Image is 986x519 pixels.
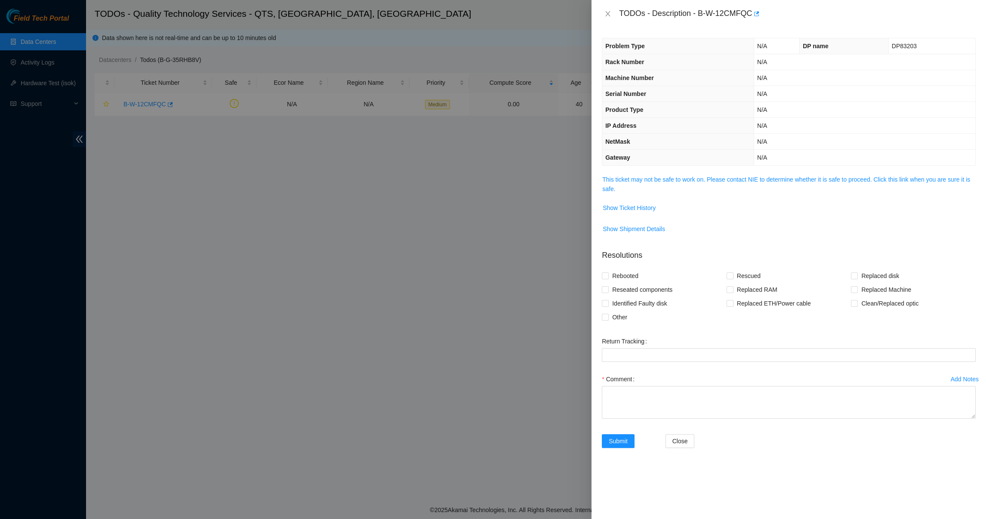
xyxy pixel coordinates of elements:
button: Add Notes [950,372,979,386]
span: Show Shipment Details [603,224,665,234]
button: Close [602,10,614,18]
div: Add Notes [951,376,979,382]
span: Rescued [733,269,764,283]
button: Submit [602,434,635,448]
label: Comment [602,372,638,386]
a: This ticket may not be safe to work on. Please contact NIE to determine whether it is safe to pro... [602,176,970,192]
span: Identified Faulty disk [609,297,671,310]
span: Rebooted [609,269,642,283]
span: N/A [757,154,767,161]
span: N/A [757,122,767,129]
button: Close [666,434,695,448]
span: Problem Type [605,43,645,49]
span: Gateway [605,154,630,161]
span: N/A [757,74,767,81]
span: Show Ticket History [603,203,656,213]
span: Close [672,436,688,446]
span: N/A [757,106,767,113]
span: Replaced RAM [733,283,781,297]
span: N/A [757,59,767,65]
span: NetMask [605,138,630,145]
span: N/A [757,90,767,97]
span: Rack Number [605,59,644,65]
span: Reseated components [609,283,676,297]
span: Other [609,310,631,324]
button: Show Shipment Details [602,222,666,236]
span: Product Type [605,106,643,113]
span: Replaced disk [858,269,903,283]
span: DP name [803,43,829,49]
p: Resolutions [602,243,976,261]
label: Return Tracking [602,334,650,348]
span: Machine Number [605,74,654,81]
span: Clean/Replaced optic [858,297,922,310]
span: DP83203 [892,43,917,49]
input: Return Tracking [602,348,976,362]
span: Serial Number [605,90,646,97]
div: TODOs - Description - B-W-12CMFQC [619,7,976,21]
span: N/A [757,138,767,145]
span: IP Address [605,122,636,129]
button: Show Ticket History [602,201,656,215]
span: N/A [757,43,767,49]
span: Submit [609,436,628,446]
span: Replaced Machine [858,283,915,297]
span: close [604,10,611,17]
textarea: Comment [602,386,976,419]
span: Replaced ETH/Power cable [733,297,814,310]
